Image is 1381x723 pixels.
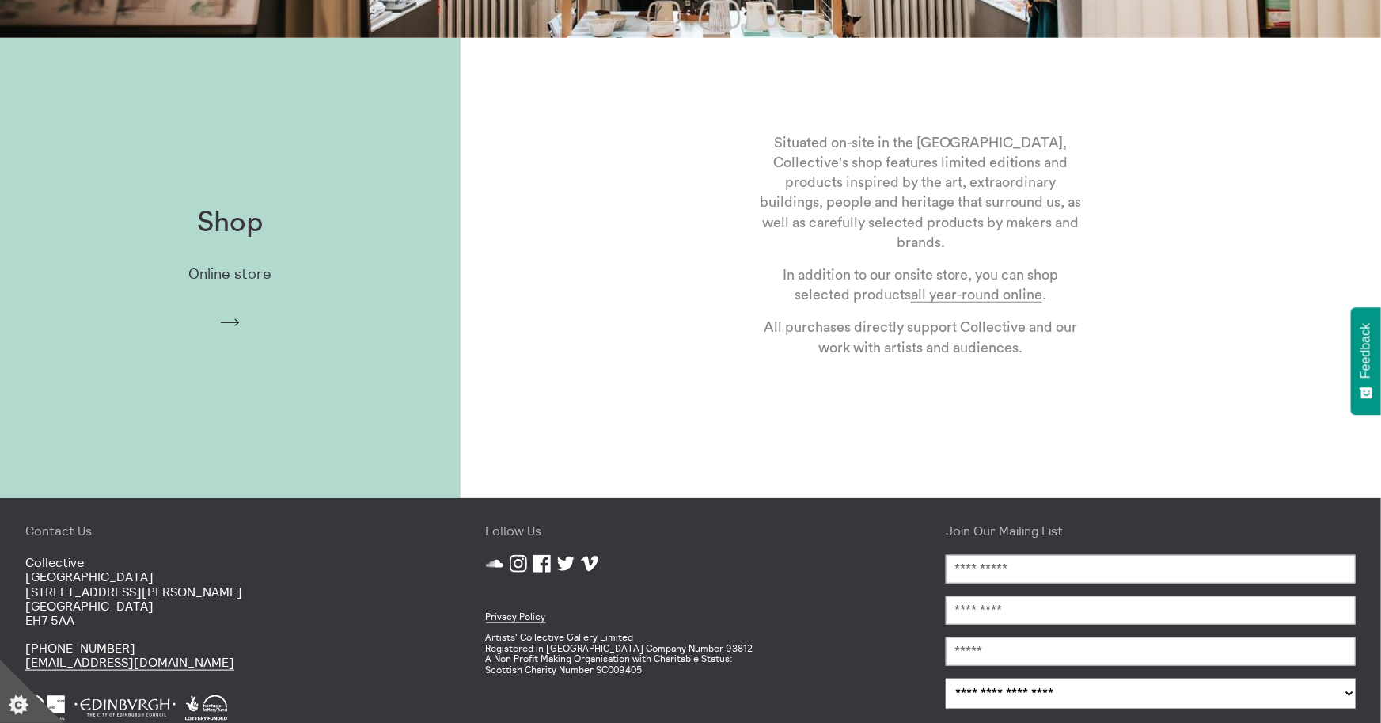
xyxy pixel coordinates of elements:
span: Feedback [1359,323,1373,379]
h4: Follow Us [486,523,896,538]
a: Privacy Policy [486,611,546,623]
p: Collective [GEOGRAPHIC_DATA] [STREET_ADDRESS][PERSON_NAME] [GEOGRAPHIC_DATA] EH7 5AA [25,555,435,628]
p: In addition to our onsite store, you can shop selected products . [757,265,1083,305]
p: All purchases directly support Collective and our work with artists and audiences. [757,318,1083,357]
h1: Shop [197,207,263,239]
h4: Contact Us [25,523,435,538]
button: Feedback - Show survey [1351,307,1381,415]
p: [PHONE_NUMBER] [25,641,435,670]
p: Situated on-site in the [GEOGRAPHIC_DATA], Collective's shop features limited editions and produc... [757,133,1083,253]
h4: Join Our Mailing List [946,523,1356,538]
p: Online store [188,266,271,283]
img: Heritage Lottery Fund [185,695,227,721]
a: all year-round online [911,287,1042,303]
p: Artists' Collective Gallery Limited Registered in [GEOGRAPHIC_DATA] Company Number 93812 A Non Pr... [486,632,896,675]
a: [EMAIL_ADDRESS][DOMAIN_NAME] [25,654,234,671]
img: City Of Edinburgh Council White [74,695,176,721]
